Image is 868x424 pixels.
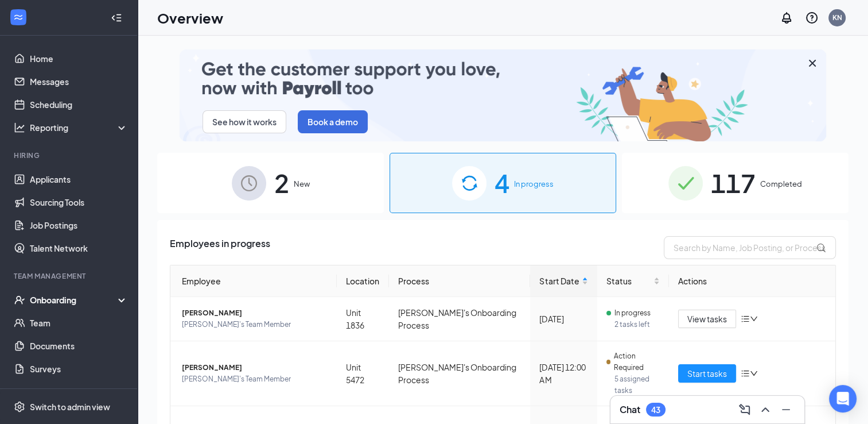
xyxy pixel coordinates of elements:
button: ComposeMessage [735,400,754,419]
span: [PERSON_NAME] [182,362,328,373]
svg: Collapse [111,12,122,24]
svg: Minimize [779,403,793,417]
span: Completed [760,178,802,190]
span: down [750,315,758,323]
div: [DATE] [539,313,587,325]
button: Minimize [777,400,795,419]
button: View tasks [678,310,736,328]
div: Switch to admin view [30,401,110,413]
span: down [750,369,758,377]
button: ChevronUp [756,400,774,419]
span: View tasks [687,313,727,325]
button: Start tasks [678,364,736,383]
th: Actions [669,265,835,297]
span: 5 assigned tasks [614,373,660,396]
img: payroll-small.gif [180,49,826,141]
span: 117 [711,163,756,203]
td: [PERSON_NAME]'s Onboarding Process [389,341,530,406]
span: bars [741,314,750,323]
div: 43 [651,405,660,415]
div: Open Intercom Messenger [829,385,857,413]
td: [PERSON_NAME]'s Onboarding Process [389,297,530,341]
span: Employees in progress [170,236,270,259]
div: Onboarding [30,294,118,306]
span: Start Date [539,275,579,287]
a: Applicants [30,168,128,191]
td: Unit 1836 [337,297,389,341]
div: KN [832,13,842,22]
a: Surveys [30,357,128,380]
span: 2 tasks left [614,319,660,330]
svg: ComposeMessage [738,403,752,417]
a: Home [30,47,128,70]
span: bars [741,369,750,378]
span: [PERSON_NAME] [182,307,328,319]
span: 2 [274,163,289,203]
h3: Chat [620,403,640,416]
div: [DATE] 12:00 AM [539,361,587,386]
svg: QuestionInfo [805,11,819,25]
a: Messages [30,70,128,93]
button: See how it works [203,110,286,133]
div: Team Management [14,271,126,281]
a: Talent Network [30,237,128,260]
th: Employee [170,265,337,297]
input: Search by Name, Job Posting, or Process [664,236,836,259]
a: Scheduling [30,93,128,116]
th: Process [389,265,530,297]
button: Book a demo [298,110,368,133]
svg: Cross [805,56,819,70]
span: Status [606,275,652,287]
th: Location [337,265,389,297]
th: Status [597,265,670,297]
svg: UserCheck [14,294,25,306]
a: Sourcing Tools [30,191,128,214]
a: Team [30,311,128,334]
span: In progress [614,307,651,319]
a: Job Postings [30,214,128,237]
svg: Analysis [14,122,25,133]
span: [PERSON_NAME]'s Team Member [182,373,328,385]
span: New [294,178,310,190]
div: Hiring [14,151,126,160]
span: Action Required [614,350,660,373]
svg: Settings [14,401,25,413]
span: 4 [495,163,509,203]
a: Documents [30,334,128,357]
div: Reporting [30,122,129,133]
span: Start tasks [687,367,727,380]
svg: Notifications [780,11,793,25]
span: In progress [514,178,554,190]
h1: Overview [157,8,223,28]
svg: WorkstreamLogo [13,11,24,23]
span: [PERSON_NAME]'s Team Member [182,319,328,330]
td: Unit 5472 [337,341,389,406]
svg: ChevronUp [758,403,772,417]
